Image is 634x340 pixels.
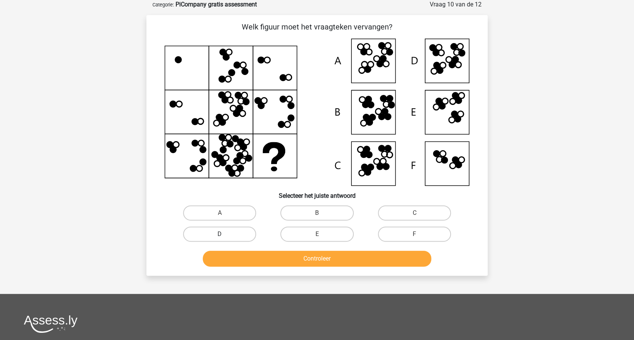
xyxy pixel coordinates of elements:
[158,21,476,33] p: Welk figuur moet het vraagteken vervangen?
[203,251,432,267] button: Controleer
[280,227,353,242] label: E
[183,205,256,220] label: A
[24,315,78,333] img: Assessly logo
[280,205,353,220] label: B
[158,186,476,199] h6: Selecteer het juiste antwoord
[183,227,256,242] label: D
[152,2,174,8] small: Categorie:
[378,227,451,242] label: F
[176,1,257,8] strong: PiCompany gratis assessment
[378,205,451,220] label: C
